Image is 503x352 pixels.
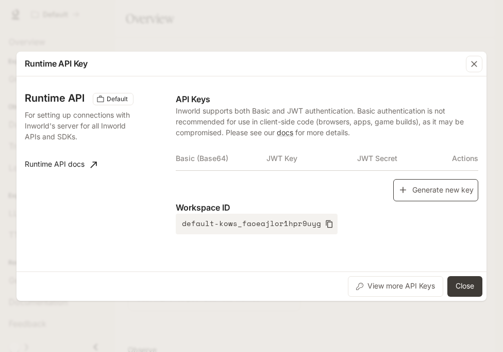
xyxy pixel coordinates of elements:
button: Close [447,276,482,297]
p: API Keys [176,93,478,105]
button: Generate new key [393,179,478,201]
th: JWT Key [266,146,357,171]
p: Runtime API Key [25,57,88,70]
th: JWT Secret [357,146,448,171]
div: These keys will apply to your current workspace only [93,93,133,105]
span: Default [103,94,132,104]
button: default-kows_faoeajlor1hpr9uyg [176,214,338,234]
a: docs [277,128,293,137]
th: Basic (Base64) [176,146,266,171]
th: Actions [448,146,478,171]
p: Workspace ID [176,201,478,214]
p: Inworld supports both Basic and JWT authentication. Basic authentication is not recommended for u... [176,105,478,138]
button: View more API Keys [348,276,443,297]
a: Runtime API docs [21,154,101,175]
h3: Runtime API [25,93,85,103]
p: For setting up connections with Inworld's server for all Inworld APIs and SDKs. [25,109,132,142]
